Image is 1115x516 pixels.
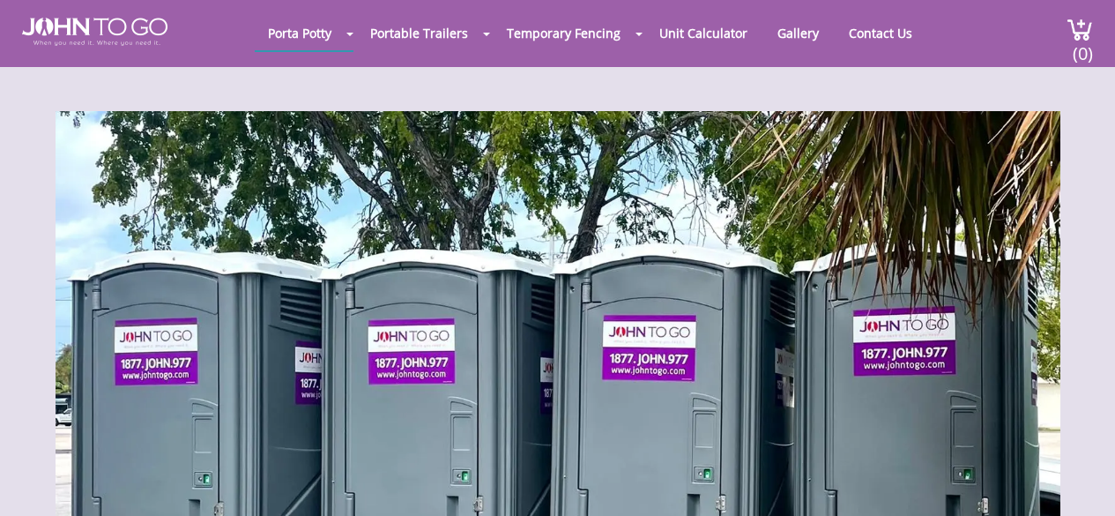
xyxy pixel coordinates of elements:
a: Gallery [764,16,832,50]
a: Temporary Fencing [494,16,634,50]
img: cart a [1067,18,1093,41]
span: (0) [1072,27,1093,65]
a: Contact Us [836,16,925,50]
a: Portable Trailers [357,16,481,50]
img: JOHN to go [22,18,167,46]
a: Unit Calculator [646,16,761,50]
a: Porta Potty [255,16,345,50]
